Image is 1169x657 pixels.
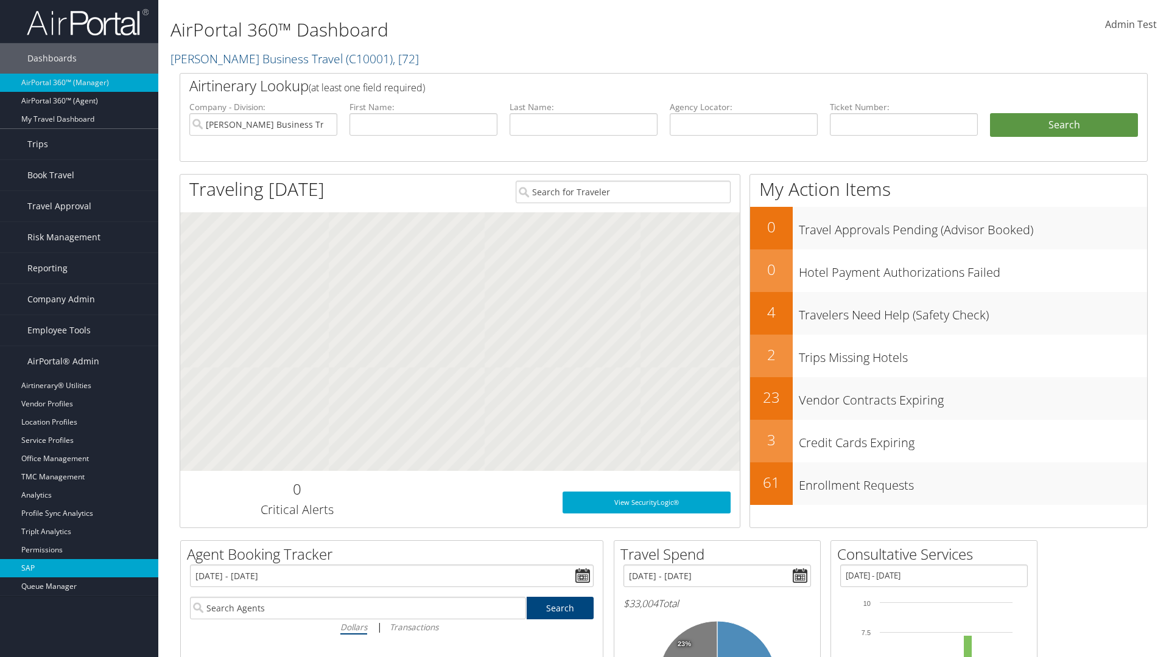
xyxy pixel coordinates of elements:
[750,344,793,365] h2: 2
[393,50,419,67] span: , [ 72 ]
[189,101,337,113] label: Company - Division:
[750,377,1147,420] a: 23Vendor Contracts Expiring
[750,420,1147,462] a: 3Credit Cards Expiring
[750,387,793,408] h2: 23
[670,101,818,113] label: Agency Locator:
[1105,6,1157,44] a: Admin Test
[750,249,1147,292] a: 0Hotel Payment Authorizations Failed
[623,597,811,610] h6: Total
[862,629,871,636] tspan: 7.5
[527,597,594,619] a: Search
[27,43,77,74] span: Dashboards
[990,113,1138,137] button: Search
[390,621,438,633] i: Transactions
[27,129,48,159] span: Trips
[170,50,419,67] a: [PERSON_NAME] Business Travel
[189,75,1058,96] h2: Airtinerary Lookup
[830,101,978,113] label: Ticket Number:
[620,544,820,565] h2: Travel Spend
[563,492,731,513] a: View SecurityLogic®
[799,343,1147,366] h3: Trips Missing Hotels
[750,335,1147,377] a: 2Trips Missing Hotels
[190,619,594,634] div: |
[750,462,1147,505] a: 61Enrollment Requests
[187,544,603,565] h2: Agent Booking Tracker
[750,292,1147,335] a: 4Travelers Need Help (Safety Check)
[623,597,658,610] span: $33,004
[863,600,871,607] tspan: 10
[799,471,1147,494] h3: Enrollment Requests
[799,386,1147,409] h3: Vendor Contracts Expiring
[27,315,91,346] span: Employee Tools
[189,176,325,202] h1: Traveling [DATE]
[27,222,100,252] span: Risk Management
[27,160,74,190] span: Book Travel
[27,284,95,315] span: Company Admin
[678,641,691,648] tspan: 23%
[510,101,658,113] label: Last Name:
[750,176,1147,202] h1: My Action Items
[799,258,1147,281] h3: Hotel Payment Authorizations Failed
[799,428,1147,451] h3: Credit Cards Expiring
[750,217,793,237] h2: 0
[170,17,828,43] h1: AirPortal 360™ Dashboard
[27,253,68,283] span: Reporting
[750,429,793,450] h2: 3
[516,181,731,203] input: Search for Traveler
[190,597,526,619] input: Search Agents
[27,346,99,377] span: AirPortal® Admin
[340,621,367,633] i: Dollars
[349,101,497,113] label: First Name:
[1105,18,1157,31] span: Admin Test
[189,501,404,518] h3: Critical Alerts
[27,191,91,221] span: Travel Approval
[750,207,1147,249] a: 0Travel Approvals Pending (Advisor Booked)
[750,302,793,322] h2: 4
[799,215,1147,238] h3: Travel Approvals Pending (Advisor Booked)
[189,479,404,499] h2: 0
[346,50,393,67] span: ( C10001 )
[750,259,793,280] h2: 0
[309,81,425,94] span: (at least one field required)
[837,544,1037,565] h2: Consultative Services
[27,8,149,36] img: airportal-logo.png
[799,301,1147,324] h3: Travelers Need Help (Safety Check)
[750,472,793,493] h2: 61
